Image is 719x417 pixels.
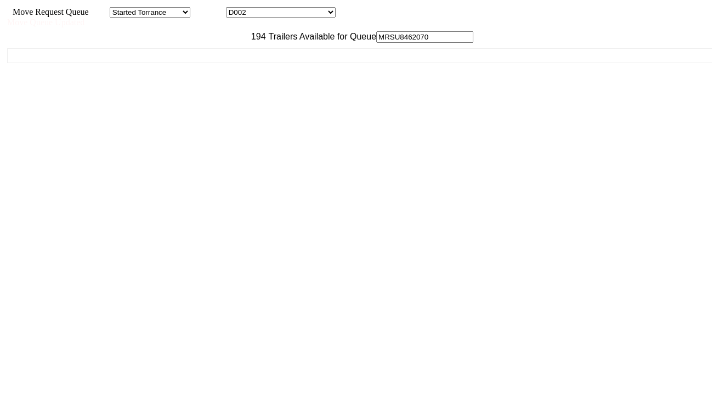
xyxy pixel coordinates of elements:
span: Move Queue Updated [7,18,84,27]
span: Move Request Queue [7,7,89,16]
span: Area [90,7,107,16]
input: Filter Available Trailers [376,31,473,43]
span: Trailers Available for Queue [266,32,377,41]
span: Location [193,7,224,16]
span: 194 [246,32,266,41]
